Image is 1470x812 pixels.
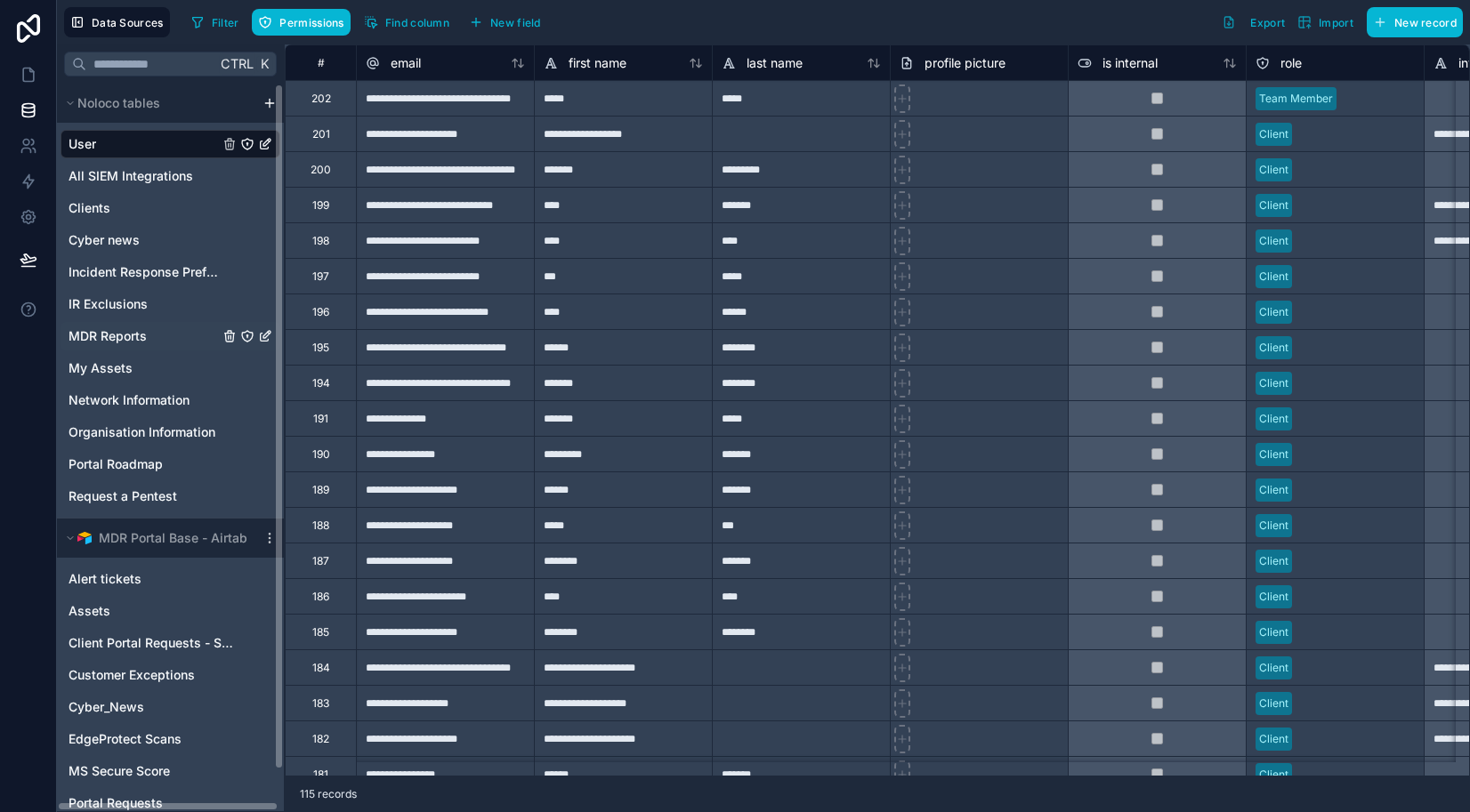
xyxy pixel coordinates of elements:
[64,7,170,37] button: Data Sources
[1216,7,1291,37] button: Export
[1259,340,1288,356] div: Client
[312,519,329,533] div: 188
[311,163,331,177] div: 200
[299,56,343,69] div: #
[1259,446,1288,462] div: Client
[747,54,803,72] span: last name
[92,16,164,29] span: Data Sources
[1259,518,1288,534] div: Client
[312,732,329,746] div: 182
[1259,695,1288,712] div: Client
[312,554,329,568] div: 187
[312,376,330,390] div: 194
[569,54,626,72] span: first name
[1394,16,1457,29] span: New record
[1259,233,1288,249] div: Client
[219,52,255,75] span: Ctrl
[1259,197,1288,213] div: Client
[312,269,329,284] div: 197
[312,447,330,462] div: 190
[1259,269,1288,285] div: Client
[1259,411,1288,427] div: Client
[1259,375,1288,391] div: Client
[313,768,328,782] div: 181
[1102,54,1158,72] span: is internal
[1259,553,1288,569] div: Client
[312,127,330,141] div: 201
[1319,16,1353,29] span: Import
[312,483,329,497] div: 189
[1259,589,1288,605] div: Client
[312,198,329,213] div: 199
[358,9,456,36] button: Find column
[258,58,271,70] span: K
[1259,482,1288,498] div: Client
[1367,7,1463,37] button: New record
[463,9,547,36] button: New field
[312,234,329,248] div: 198
[391,54,421,72] span: email
[1259,126,1288,142] div: Client
[1259,731,1288,747] div: Client
[312,590,329,604] div: 186
[1259,660,1288,676] div: Client
[212,16,239,29] span: Filter
[1259,767,1288,783] div: Client
[1360,7,1463,37] a: New record
[1259,624,1288,640] div: Client
[312,341,329,355] div: 195
[385,16,449,29] span: Find column
[1280,54,1302,72] span: role
[312,661,330,675] div: 184
[252,9,357,36] a: Permissions
[312,305,329,319] div: 196
[313,412,328,426] div: 191
[312,696,329,711] div: 183
[311,92,331,106] div: 202
[1259,304,1288,320] div: Client
[1291,7,1360,37] button: Import
[1259,91,1333,107] div: Team Member
[184,9,246,36] button: Filter
[490,16,541,29] span: New field
[312,625,329,639] div: 185
[279,16,343,29] span: Permissions
[925,54,1006,72] span: profile picture
[1250,16,1285,29] span: Export
[252,9,350,36] button: Permissions
[1259,162,1288,178] div: Client
[300,787,357,801] span: 115 records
